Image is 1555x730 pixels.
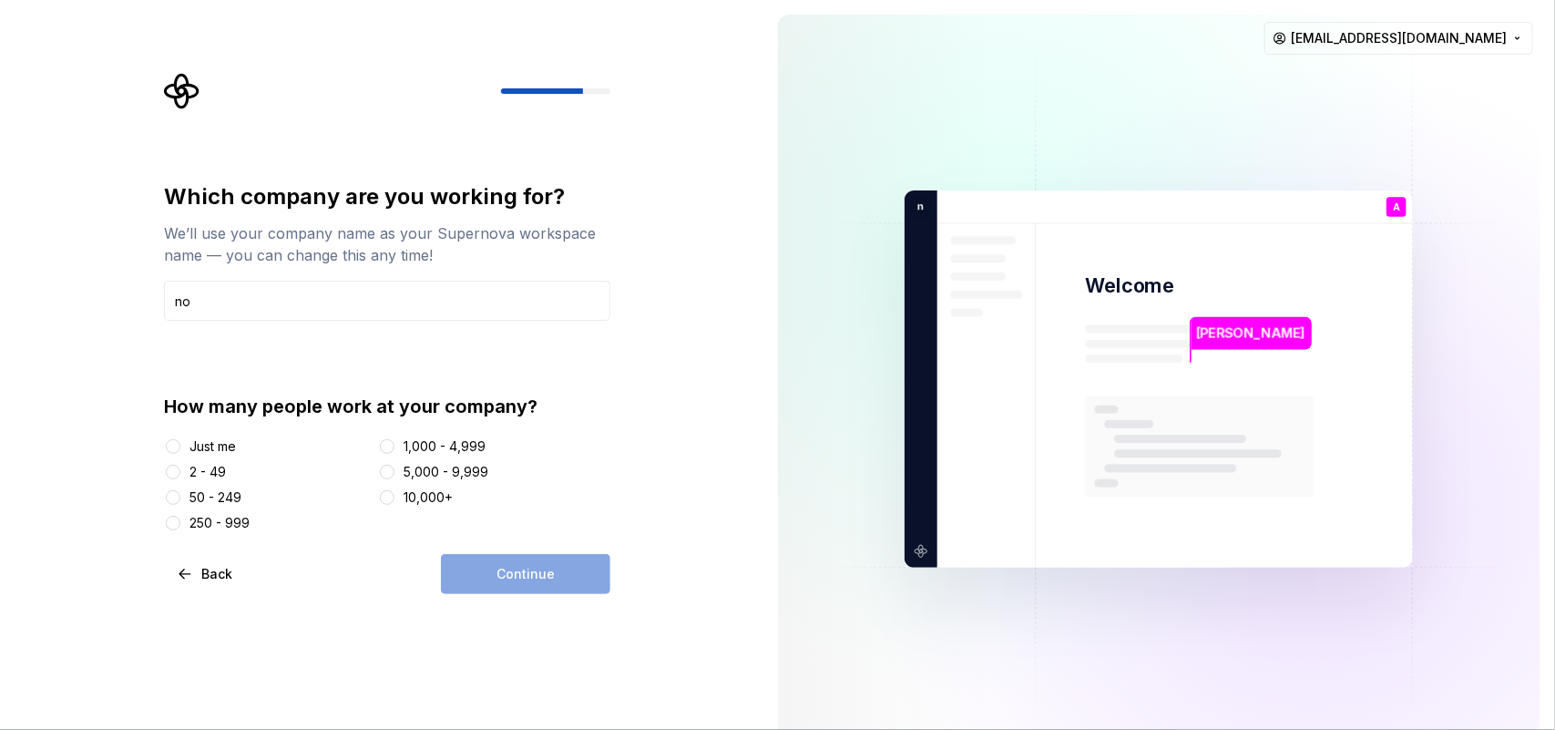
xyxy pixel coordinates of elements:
[1291,29,1507,47] span: [EMAIL_ADDRESS][DOMAIN_NAME]
[164,394,610,419] div: How many people work at your company?
[1085,272,1174,299] p: Welcome
[189,463,226,481] div: 2 - 49
[164,554,248,594] button: Back
[911,199,924,215] p: n
[404,437,486,456] div: 1,000 - 4,999
[1393,202,1400,212] p: A
[404,463,488,481] div: 5,000 - 9,999
[189,488,241,507] div: 50 - 249
[201,565,232,583] span: Back
[164,73,200,109] svg: Supernova Logo
[404,488,453,507] div: 10,000+
[189,437,236,456] div: Just me
[189,514,250,532] div: 250 - 999
[164,281,610,321] input: Company name
[164,222,610,266] div: We’ll use your company name as your Supernova workspace name — you can change this any time!
[1197,324,1306,344] p: [PERSON_NAME]
[1264,22,1533,55] button: [EMAIL_ADDRESS][DOMAIN_NAME]
[164,182,610,211] div: Which company are you working for?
